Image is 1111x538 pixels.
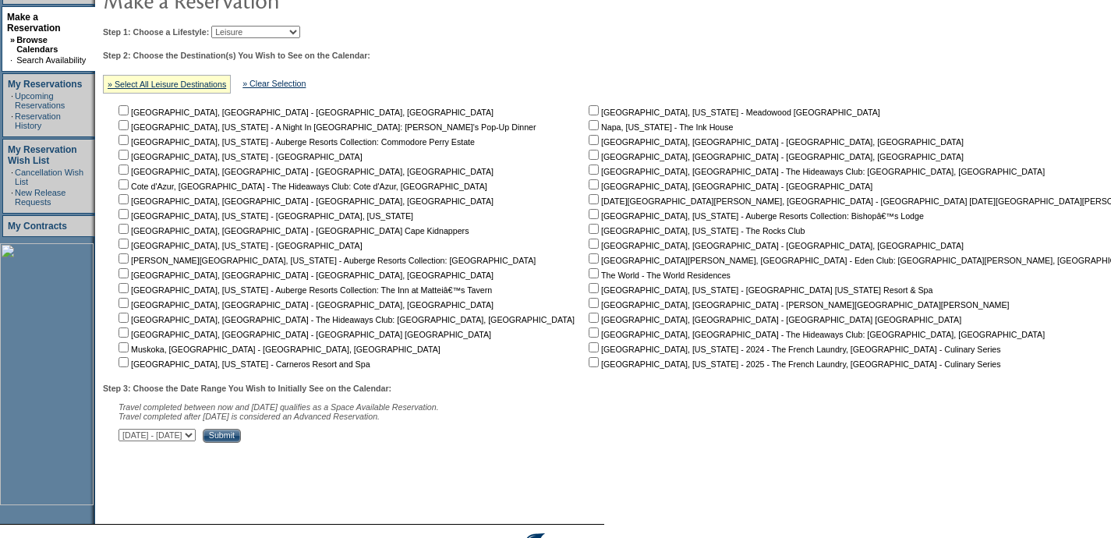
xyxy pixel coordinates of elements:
b: Step 2: Choose the Destination(s) You Wish to See on the Calendar: [103,51,370,60]
nobr: [GEOGRAPHIC_DATA], [US_STATE] - 2025 - The French Laundry, [GEOGRAPHIC_DATA] - Culinary Series [586,359,1000,369]
nobr: [GEOGRAPHIC_DATA], [US_STATE] - [GEOGRAPHIC_DATA] [US_STATE] Resort & Spa [586,285,932,295]
nobr: [GEOGRAPHIC_DATA], [US_STATE] - Meadowood [GEOGRAPHIC_DATA] [586,108,880,117]
nobr: [GEOGRAPHIC_DATA], [GEOGRAPHIC_DATA] - [GEOGRAPHIC_DATA] [GEOGRAPHIC_DATA] [586,315,961,324]
td: · [11,91,13,110]
nobr: [GEOGRAPHIC_DATA], [GEOGRAPHIC_DATA] - [PERSON_NAME][GEOGRAPHIC_DATA][PERSON_NAME] [586,300,1009,310]
nobr: [GEOGRAPHIC_DATA], [US_STATE] - The Rocks Club [586,226,805,235]
nobr: [GEOGRAPHIC_DATA], [US_STATE] - Auberge Resorts Collection: The Inn at Matteiâ€™s Tavern [115,285,492,295]
a: Search Availability [16,55,86,65]
nobr: [GEOGRAPHIC_DATA], [GEOGRAPHIC_DATA] - [GEOGRAPHIC_DATA] Cape Kidnappers [115,226,469,235]
a: » Select All Leisure Destinations [108,80,226,89]
nobr: [GEOGRAPHIC_DATA], [US_STATE] - [GEOGRAPHIC_DATA] [115,152,363,161]
b: » [10,35,15,44]
a: Cancellation Wish List [15,168,83,186]
b: Step 1: Choose a Lifestyle: [103,27,209,37]
a: Reservation History [15,111,61,130]
nobr: [GEOGRAPHIC_DATA], [US_STATE] - Auberge Resorts Collection: Bishopâ€™s Lodge [586,211,924,221]
a: My Reservations [8,79,82,90]
span: Travel completed between now and [DATE] qualifies as a Space Available Reservation. [119,402,439,412]
a: My Reservation Wish List [8,144,77,166]
nobr: [GEOGRAPHIC_DATA], [GEOGRAPHIC_DATA] - The Hideaways Club: [GEOGRAPHIC_DATA], [GEOGRAPHIC_DATA] [586,330,1045,339]
nobr: [GEOGRAPHIC_DATA], [GEOGRAPHIC_DATA] - [GEOGRAPHIC_DATA], [GEOGRAPHIC_DATA] [586,152,964,161]
a: Make a Reservation [7,12,61,34]
nobr: Muskoka, [GEOGRAPHIC_DATA] - [GEOGRAPHIC_DATA], [GEOGRAPHIC_DATA] [115,345,441,354]
nobr: [GEOGRAPHIC_DATA], [GEOGRAPHIC_DATA] - The Hideaways Club: [GEOGRAPHIC_DATA], [GEOGRAPHIC_DATA] [115,315,575,324]
nobr: [GEOGRAPHIC_DATA], [GEOGRAPHIC_DATA] - The Hideaways Club: [GEOGRAPHIC_DATA], [GEOGRAPHIC_DATA] [586,167,1045,176]
nobr: [GEOGRAPHIC_DATA], [GEOGRAPHIC_DATA] - [GEOGRAPHIC_DATA] [586,182,872,191]
nobr: The World - The World Residences [586,271,731,280]
b: Step 3: Choose the Date Range You Wish to Initially See on the Calendar: [103,384,391,393]
a: » Clear Selection [242,79,306,88]
td: · [11,188,13,207]
nobr: Napa, [US_STATE] - The Ink House [586,122,733,132]
nobr: [GEOGRAPHIC_DATA], [US_STATE] - [GEOGRAPHIC_DATA], [US_STATE] [115,211,413,221]
nobr: [GEOGRAPHIC_DATA], [GEOGRAPHIC_DATA] - [GEOGRAPHIC_DATA], [GEOGRAPHIC_DATA] [586,137,964,147]
nobr: Travel completed after [DATE] is considered an Advanced Reservation. [119,412,380,421]
input: Submit [203,429,241,443]
nobr: [GEOGRAPHIC_DATA], [GEOGRAPHIC_DATA] - [GEOGRAPHIC_DATA], [GEOGRAPHIC_DATA] [115,271,494,280]
nobr: [GEOGRAPHIC_DATA], [GEOGRAPHIC_DATA] - [GEOGRAPHIC_DATA], [GEOGRAPHIC_DATA] [115,108,494,117]
nobr: [GEOGRAPHIC_DATA], [GEOGRAPHIC_DATA] - [GEOGRAPHIC_DATA] [GEOGRAPHIC_DATA] [115,330,491,339]
td: · [11,168,13,186]
nobr: [GEOGRAPHIC_DATA], [US_STATE] - A Night In [GEOGRAPHIC_DATA]: [PERSON_NAME]'s Pop-Up Dinner [115,122,536,132]
nobr: [GEOGRAPHIC_DATA], [US_STATE] - 2024 - The French Laundry, [GEOGRAPHIC_DATA] - Culinary Series [586,345,1000,354]
nobr: [GEOGRAPHIC_DATA], [US_STATE] - Auberge Resorts Collection: Commodore Perry Estate [115,137,475,147]
td: · [11,111,13,130]
nobr: Cote d'Azur, [GEOGRAPHIC_DATA] - The Hideaways Club: Cote d'Azur, [GEOGRAPHIC_DATA] [115,182,487,191]
nobr: [GEOGRAPHIC_DATA], [US_STATE] - Carneros Resort and Spa [115,359,370,369]
nobr: [GEOGRAPHIC_DATA], [GEOGRAPHIC_DATA] - [GEOGRAPHIC_DATA], [GEOGRAPHIC_DATA] [115,300,494,310]
nobr: [GEOGRAPHIC_DATA], [GEOGRAPHIC_DATA] - [GEOGRAPHIC_DATA], [GEOGRAPHIC_DATA] [115,167,494,176]
a: My Contracts [8,221,67,232]
td: · [10,55,15,65]
a: New Release Requests [15,188,65,207]
a: Upcoming Reservations [15,91,65,110]
nobr: [PERSON_NAME][GEOGRAPHIC_DATA], [US_STATE] - Auberge Resorts Collection: [GEOGRAPHIC_DATA] [115,256,536,265]
a: Browse Calendars [16,35,58,54]
nobr: [GEOGRAPHIC_DATA], [GEOGRAPHIC_DATA] - [GEOGRAPHIC_DATA], [GEOGRAPHIC_DATA] [115,196,494,206]
nobr: [GEOGRAPHIC_DATA], [US_STATE] - [GEOGRAPHIC_DATA] [115,241,363,250]
nobr: [GEOGRAPHIC_DATA], [GEOGRAPHIC_DATA] - [GEOGRAPHIC_DATA], [GEOGRAPHIC_DATA] [586,241,964,250]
